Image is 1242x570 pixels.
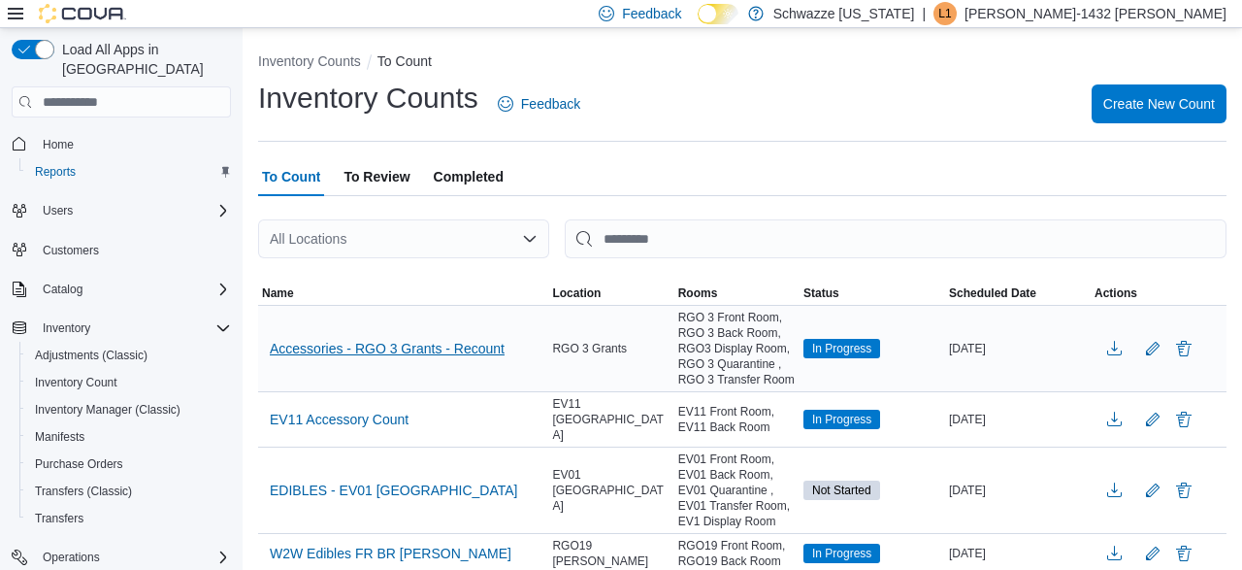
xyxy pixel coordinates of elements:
[258,53,361,69] button: Inventory Counts
[622,4,681,23] span: Feedback
[262,157,320,196] span: To Count
[35,511,83,526] span: Transfers
[27,371,231,394] span: Inventory Count
[1141,405,1164,434] button: Edit count details
[27,344,231,367] span: Adjustments (Classic)
[27,371,125,394] a: Inventory Count
[19,396,239,423] button: Inventory Manager (Classic)
[964,2,1226,25] p: [PERSON_NAME]-1432 [PERSON_NAME]
[1092,84,1226,123] button: Create New Count
[674,400,800,439] div: EV11 Front Room, EV11 Back Room
[258,51,1226,75] nav: An example of EuiBreadcrumbs
[1172,408,1195,431] button: Delete
[1141,476,1164,505] button: Edit count details
[803,481,880,500] span: Not Started
[35,164,76,180] span: Reports
[4,129,239,157] button: Home
[945,479,1091,502] div: [DATE]
[1141,539,1164,568] button: Edit count details
[35,238,231,262] span: Customers
[270,339,505,358] span: Accessories - RGO 3 Grants - Recount
[1172,542,1195,565] button: Delete
[4,236,239,264] button: Customers
[270,544,511,563] span: W2W Edibles FR BR [PERSON_NAME]
[43,203,73,218] span: Users
[4,315,239,342] button: Inventory
[27,398,188,421] a: Inventory Manager (Classic)
[19,158,239,185] button: Reports
[490,84,588,123] a: Feedback
[674,448,800,533] div: EV01 Front Room, EV01 Back Room, EV01 Quarantine , EV01 Transfer Room, EV1 Display Room
[945,282,1091,305] button: Scheduled Date
[1172,337,1195,360] button: Delete
[27,425,92,449] a: Manifests
[35,199,231,222] span: Users
[43,550,100,565] span: Operations
[377,53,432,69] button: To Count
[678,285,718,301] span: Rooms
[262,334,512,363] button: Accessories - RGO 3 Grants - Recount
[674,282,800,305] button: Rooms
[270,481,517,500] span: EDIBLES - EV01 [GEOGRAPHIC_DATA]
[698,24,699,25] span: Dark Mode
[552,467,670,514] span: EV01 [GEOGRAPHIC_DATA]
[262,285,294,301] span: Name
[812,545,871,562] span: In Progress
[4,276,239,303] button: Catalog
[35,348,147,363] span: Adjustments (Classic)
[35,199,81,222] button: Users
[35,484,132,499] span: Transfers (Classic)
[35,131,231,155] span: Home
[258,79,478,117] h1: Inventory Counts
[39,4,126,23] img: Cova
[548,282,673,305] button: Location
[35,402,180,418] span: Inventory Manager (Classic)
[4,197,239,224] button: Users
[812,340,871,357] span: In Progress
[262,405,416,434] button: EV11 Accessory Count
[522,231,538,247] button: Open list of options
[35,278,90,301] button: Catalog
[27,398,231,421] span: Inventory Manager (Classic)
[27,480,231,503] span: Transfers (Classic)
[19,505,239,532] button: Transfers
[27,160,83,184] a: Reports
[262,476,525,505] button: EDIBLES - EV01 [GEOGRAPHIC_DATA]
[1141,334,1164,363] button: Edit count details
[945,542,1091,565] div: [DATE]
[698,4,738,24] input: Dark Mode
[945,408,1091,431] div: [DATE]
[19,342,239,369] button: Adjustments (Classic)
[27,344,155,367] a: Adjustments (Classic)
[35,429,84,445] span: Manifests
[35,317,231,340] span: Inventory
[27,453,131,476] a: Purchase Orders
[938,2,951,25] span: L1
[35,239,107,262] a: Customers
[521,94,580,114] span: Feedback
[43,137,74,152] span: Home
[674,306,800,391] div: RGO 3 Front Room, RGO 3 Back Room, RGO3 Display Room, RGO 3 Quarantine , RGO 3 Transfer Room
[262,539,519,568] button: W2W Edibles FR BR [PERSON_NAME]
[35,278,231,301] span: Catalog
[803,285,839,301] span: Status
[812,411,871,428] span: In Progress
[19,423,239,451] button: Manifests
[19,478,239,505] button: Transfers (Classic)
[258,282,548,305] button: Name
[43,320,90,336] span: Inventory
[19,369,239,396] button: Inventory Count
[35,546,231,569] span: Operations
[949,285,1036,301] span: Scheduled Date
[19,451,239,478] button: Purchase Orders
[812,482,871,499] span: Not Started
[1103,94,1215,114] span: Create New Count
[27,507,91,530] a: Transfers
[35,317,98,340] button: Inventory
[35,456,123,472] span: Purchase Orders
[35,546,108,569] button: Operations
[552,538,670,569] span: RGO19 [PERSON_NAME]
[27,507,231,530] span: Transfers
[343,157,409,196] span: To Review
[552,396,670,443] span: EV11 [GEOGRAPHIC_DATA]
